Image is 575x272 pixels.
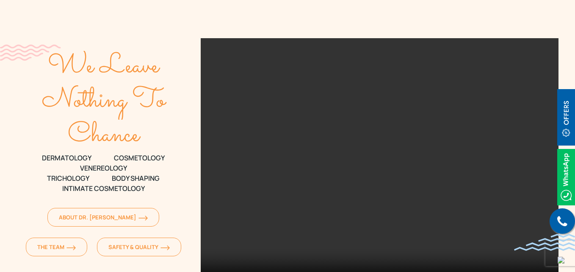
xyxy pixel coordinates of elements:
[557,149,575,205] img: Whatsappicon
[26,238,87,256] a: The Teamorange-arrow
[558,257,564,264] img: up-blue-arrow.svg
[59,213,148,221] span: About Dr. [PERSON_NAME]
[68,115,141,156] text: Chance
[66,245,76,250] img: orange-arrow
[514,234,575,251] img: bluewave
[42,153,91,163] span: DERMATOLOGY
[112,173,160,183] span: Body Shaping
[47,208,159,227] a: About Dr. [PERSON_NAME]orange-arrow
[80,163,127,173] span: VENEREOLOGY
[108,243,170,251] span: Safety & Quality
[138,216,148,221] img: orange-arrow
[557,171,575,181] a: Whatsappicon
[48,46,160,87] text: We Leave
[42,80,167,122] text: Nothing To
[37,243,76,251] span: The Team
[557,89,575,146] img: offerBt
[114,153,165,163] span: COSMETOLOGY
[97,238,181,256] a: Safety & Qualityorange-arrow
[160,245,170,250] img: orange-arrow
[62,183,145,193] span: Intimate Cosmetology
[47,173,89,183] span: TRICHOLOGY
